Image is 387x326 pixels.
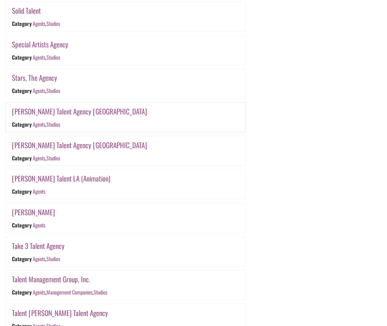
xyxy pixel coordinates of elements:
a: Management Companies [46,288,92,296]
div: , [33,87,60,95]
div: Category [12,154,32,162]
a: Studios [46,53,60,61]
a: Stars, The Agency [12,72,57,83]
a: Studios [46,120,60,128]
a: [PERSON_NAME] Talent LA (Animation) [12,173,110,184]
a: Studios [94,288,107,296]
a: Studios [46,87,60,95]
div: , [33,53,60,61]
a: Talent [PERSON_NAME] Talent Agency [12,307,108,318]
div: Category [12,20,32,27]
a: Studios [46,20,60,27]
a: Agents [33,53,45,61]
a: Studios [46,154,60,162]
a: [PERSON_NAME] [12,207,55,217]
div: Category [12,53,32,61]
div: Category [12,221,32,229]
div: , [33,154,60,162]
div: Category [12,187,32,195]
div: Category [12,288,32,296]
a: Special Artists Agency [12,39,68,50]
a: [PERSON_NAME] Talent Agency [GEOGRAPHIC_DATA] [12,140,147,150]
a: Agents [33,288,45,296]
a: Agents [33,20,45,27]
div: , [33,20,60,27]
a: Studios [46,255,60,263]
a: Agents [33,154,45,162]
div: Category [12,255,32,263]
a: Agents [33,87,45,95]
a: Talent Management Group, Inc. [12,274,90,285]
a: Agents [33,120,45,128]
a: Agents [33,255,45,263]
a: [PERSON_NAME] Talent Agency [GEOGRAPHIC_DATA] [12,106,147,117]
div: , [33,255,60,263]
a: Take 3 Talent Agency [12,240,65,251]
div: Category [12,120,32,128]
a: Agents [33,187,45,195]
a: Agents [33,221,45,229]
div: Category [12,87,32,95]
div: , [33,120,60,128]
div: , , [33,288,107,296]
a: Solid Talent [12,5,41,16]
